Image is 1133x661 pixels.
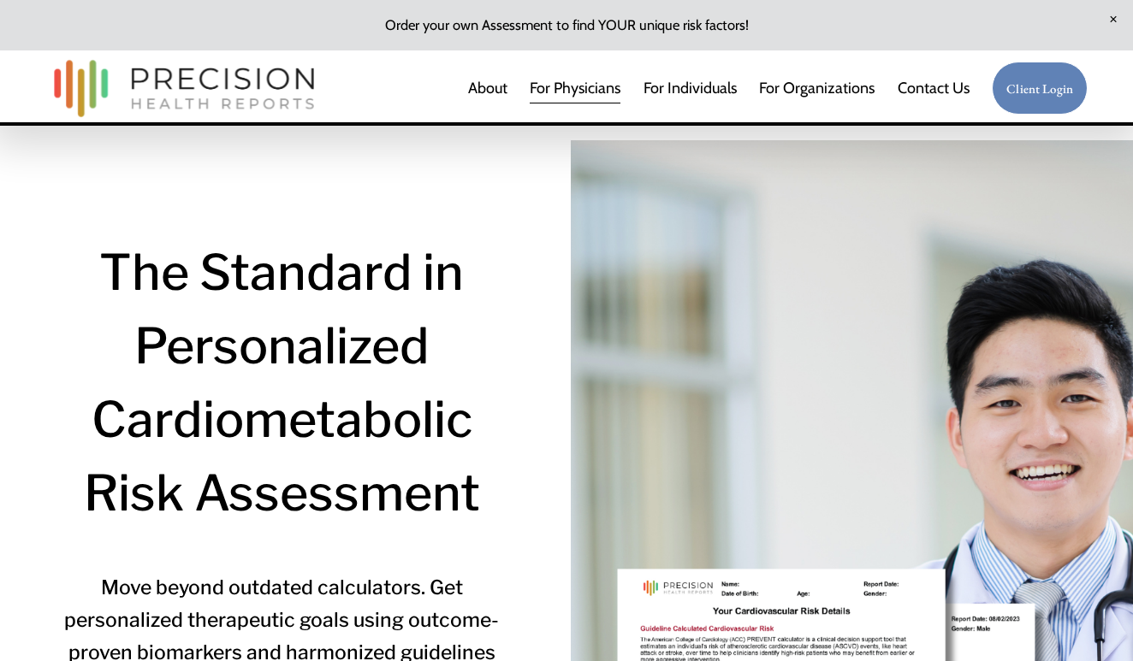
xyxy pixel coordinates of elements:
[644,71,737,105] a: For Individuals
[898,71,970,105] a: Contact Us
[992,62,1088,115] a: Client Login
[759,73,875,103] span: For Organizations
[530,71,620,105] a: For Physicians
[759,71,875,105] a: folder dropdown
[45,236,518,531] h1: The Standard in Personalized Cardiometabolic Risk Assessment
[45,52,323,125] img: Precision Health Reports
[468,71,507,105] a: About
